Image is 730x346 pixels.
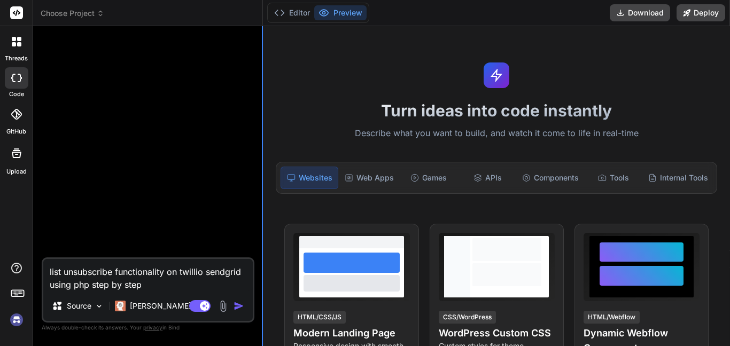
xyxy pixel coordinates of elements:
span: privacy [143,324,162,331]
p: Describe what you want to build, and watch it come to life in real-time [269,127,724,140]
div: Web Apps [340,167,398,189]
p: Source [67,301,91,311]
div: Games [400,167,457,189]
div: Internal Tools [644,167,712,189]
label: Upload [6,167,27,176]
button: Download [610,4,670,21]
p: [PERSON_NAME] 4 S.. [130,301,209,311]
div: HTML/CSS/JS [293,311,346,324]
label: code [9,90,24,99]
label: threads [5,54,28,63]
img: attachment [217,300,229,312]
div: Components [518,167,583,189]
h4: Modern Landing Page [293,326,409,341]
button: Preview [314,5,367,20]
button: Deploy [677,4,725,21]
div: CSS/WordPress [439,311,496,324]
span: Choose Project [41,8,104,19]
p: Always double-check its answers. Your in Bind [42,323,254,333]
label: GitHub [6,127,26,136]
img: Pick Models [95,302,104,311]
img: signin [7,311,26,329]
button: Editor [270,5,314,20]
div: APIs [459,167,516,189]
textarea: list unsubscribe functionality on twillio sendgrid using php step by step [43,259,253,291]
div: HTML/Webflow [584,311,640,324]
div: Tools [585,167,642,189]
img: Claude 4 Sonnet [115,301,126,311]
div: Websites [281,167,338,189]
h1: Turn ideas into code instantly [269,101,724,120]
img: icon [234,301,244,311]
h4: WordPress Custom CSS [439,326,555,341]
